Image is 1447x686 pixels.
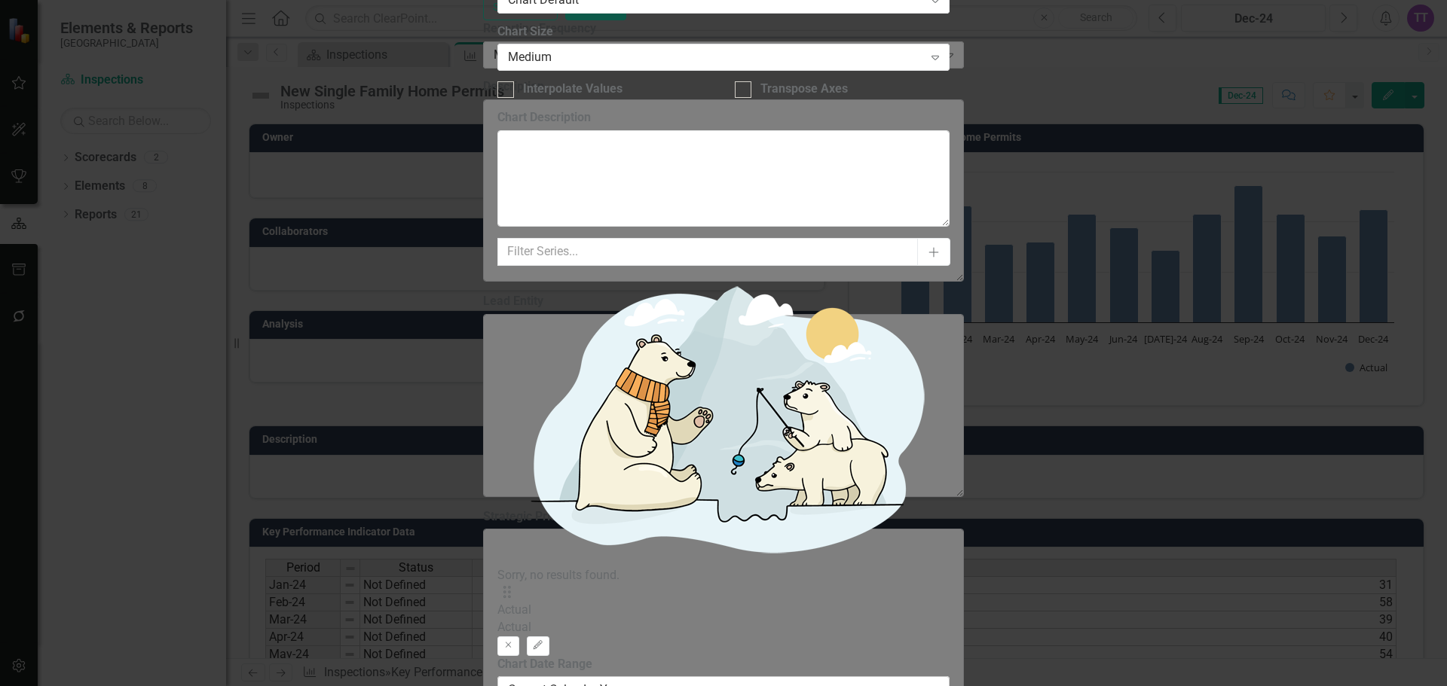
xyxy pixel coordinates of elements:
[497,23,950,41] label: Chart Size
[508,49,923,66] div: Medium
[523,81,623,98] div: Interpolate Values
[497,238,919,266] input: Filter Series...
[497,109,950,127] label: Chart Description
[497,567,950,584] div: Sorry, no results found.
[497,266,950,567] img: No results found
[497,656,950,673] label: Chart Date Range
[497,602,950,619] div: Actual
[760,81,848,98] div: Transpose Axes
[497,619,950,636] div: Actual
